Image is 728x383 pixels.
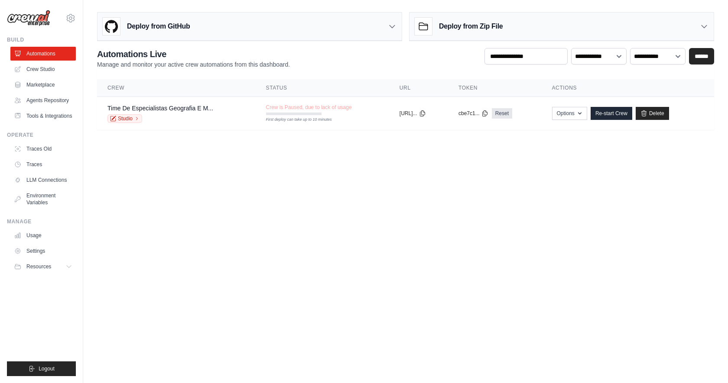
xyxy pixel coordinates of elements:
span: Logout [39,365,55,372]
button: Resources [10,260,76,274]
th: URL [389,79,448,97]
a: LLM Connections [10,173,76,187]
div: First deploy can take up to 10 minutes [266,117,322,123]
img: Logo [7,10,50,26]
a: Automations [10,47,76,61]
a: Environment Variables [10,189,76,209]
a: Re-start Crew [591,107,632,120]
a: Time De Especialistas Geografia E M... [107,105,213,112]
a: Settings [10,244,76,258]
th: Token [448,79,542,97]
a: Agents Repository [10,93,76,107]
h3: Deploy from GitHub [127,21,190,32]
img: GitHub Logo [103,18,120,35]
div: Build [7,36,76,43]
button: Logout [7,361,76,376]
a: Tools & Integrations [10,109,76,123]
a: Traces Old [10,142,76,156]
a: Studio [107,114,142,123]
span: Resources [26,263,51,270]
a: Delete [636,107,669,120]
p: Manage and monitor your active crew automations from this dashboard. [97,60,290,69]
div: Manage [7,218,76,225]
a: Traces [10,158,76,171]
th: Crew [97,79,256,97]
h3: Deploy from Zip File [439,21,503,32]
a: Marketplace [10,78,76,92]
a: Crew Studio [10,62,76,76]
a: Usage [10,229,76,242]
button: Options [552,107,587,120]
button: cbe7c1... [458,110,488,117]
span: Crew is Paused, due to lack of usage [266,104,352,111]
div: Operate [7,132,76,138]
th: Actions [542,79,714,97]
h2: Automations Live [97,48,290,60]
th: Status [256,79,389,97]
a: Reset [492,108,512,119]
